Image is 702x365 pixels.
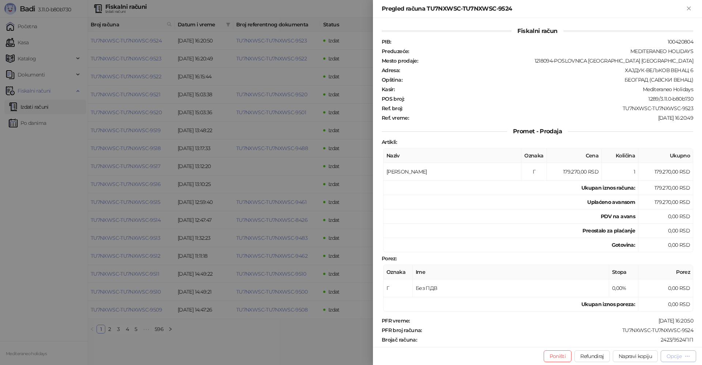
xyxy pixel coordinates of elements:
th: Cena [547,149,602,163]
div: 1289/3.11.0-b80b730 [405,96,694,102]
button: Poništi [544,350,572,362]
strong: Kasir : [382,86,395,93]
td: [PERSON_NAME] [384,163,521,181]
td: 0,00 RSD [638,224,693,238]
div: [DATE] 16:20:49 [409,115,694,121]
div: БЕОГРАД (САВСКИ ВЕНАЦ) [403,77,694,83]
td: 0,00 RSD [638,297,693,312]
td: 1 [602,163,638,181]
td: 0,00% [609,279,638,297]
th: Oznaka [384,265,413,279]
th: Naziv [384,149,521,163]
strong: Opština : [382,77,402,83]
strong: Gotovina : [612,242,635,248]
div: TU7NXWSC-TU7NXWSC-9523 [403,105,694,112]
span: Napravi kopiju [619,353,652,360]
div: Pregled računa TU7NXWSC-TU7NXWSC-9524 [382,4,684,13]
td: Г [384,279,413,297]
div: ХАЈДУК-ВЕЉКОВ ВЕНАЦ 6 [401,67,694,74]
div: 1218094-POSLOVNICA [GEOGRAPHIC_DATA] [GEOGRAPHIC_DATA] [419,57,694,64]
td: 179.270,00 RSD [638,163,693,181]
td: Без ПДВ [413,279,609,297]
td: 179.270,00 RSD [547,163,602,181]
strong: Mesto prodaje : [382,57,418,64]
th: Stopa [609,265,638,279]
strong: Ref. vreme : [382,115,409,121]
button: Napravi kopiju [613,350,658,362]
div: [DATE] 16:20:50 [411,317,694,324]
div: TU7NXWSC-TU7NXWSC-9524 [423,327,694,334]
div: MEDITERANEO HOLIDAYS [410,48,694,55]
div: Opcije [667,353,682,360]
div: 2423/9524ПП [418,336,694,343]
td: 0,00 RSD [638,238,693,252]
td: 179.270,00 RSD [638,195,693,209]
strong: Brojač računa : [382,336,417,343]
strong: Porez : [382,255,396,262]
strong: Artikli : [382,139,397,145]
strong: POS broj : [382,96,404,102]
strong: Ukupan iznos poreza: [581,301,635,308]
div: 100420804 [392,38,694,45]
strong: PFR broj računa : [382,327,422,334]
td: 179.270,00 RSD [638,181,693,195]
span: Promet - Prodaja [507,128,568,135]
strong: Preostalo za plaćanje [582,227,635,234]
span: Fiskalni račun [512,27,563,34]
strong: Uplaćeno avansom [587,199,635,205]
th: Oznaka [521,149,547,163]
th: Ime [413,265,609,279]
th: Porez [638,265,693,279]
th: Ukupno [638,149,693,163]
td: Г [521,163,547,181]
strong: PDV na avans [601,213,635,220]
strong: Adresa : [382,67,400,74]
strong: Ref. broj : [382,105,403,112]
strong: PFR vreme : [382,317,410,324]
td: 0,00 RSD [638,209,693,224]
div: Mediteraneo Holidays [395,86,694,93]
strong: Preduzeće : [382,48,409,55]
button: Zatvori [684,4,693,13]
td: 0,00 RSD [638,279,693,297]
th: Količina [602,149,638,163]
strong: Ukupan iznos računa : [581,185,635,191]
button: Refundiraj [574,350,610,362]
button: Opcije [661,350,696,362]
strong: PIB : [382,38,391,45]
